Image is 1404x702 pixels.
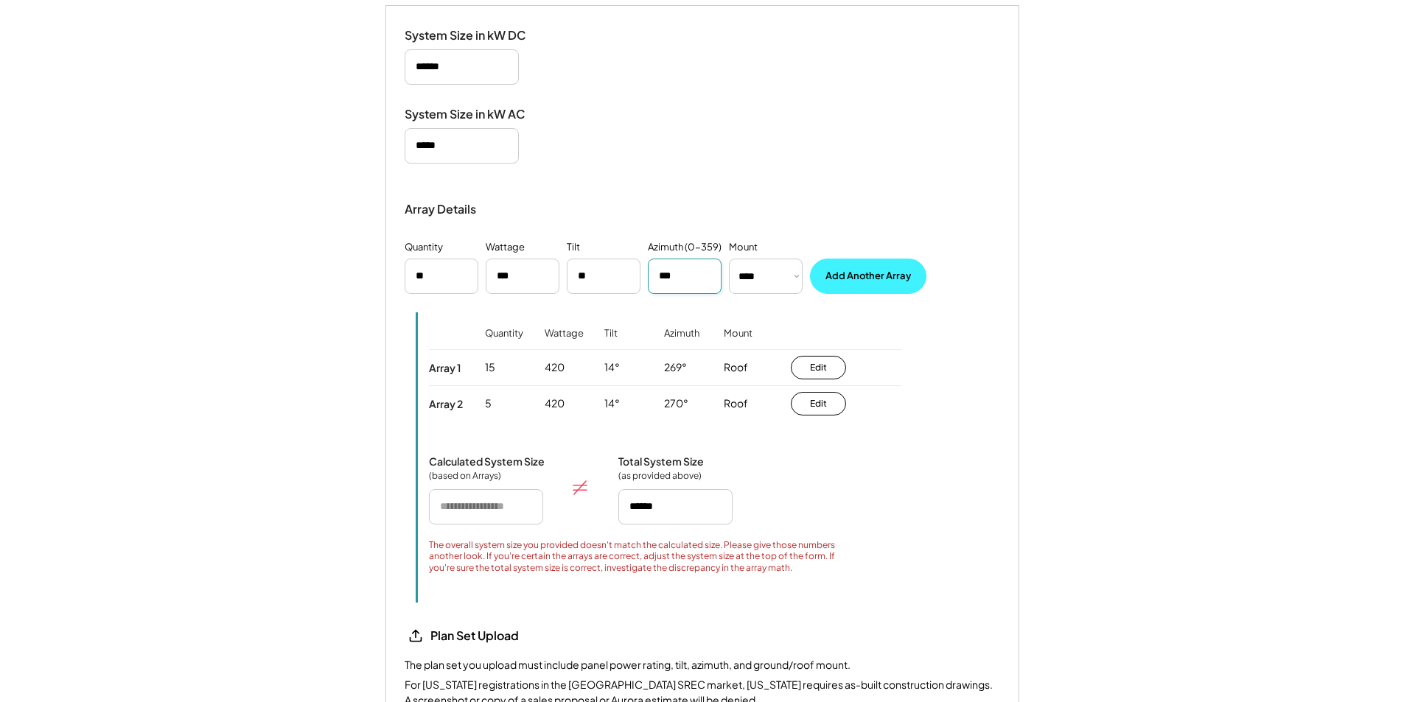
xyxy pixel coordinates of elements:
[724,327,752,360] div: Mount
[724,396,748,411] div: Roof
[545,360,565,375] div: 420
[604,327,618,360] div: Tilt
[724,360,748,375] div: Roof
[567,240,580,255] div: Tilt
[545,396,565,411] div: 420
[429,470,503,482] div: (based on Arrays)
[405,240,443,255] div: Quantity
[618,454,704,468] div: Total System Size
[810,259,926,294] button: Add Another Array
[486,240,525,255] div: Wattage
[791,392,846,415] button: Edit
[429,539,853,574] div: The overall system size you provided doesn't match the calculated size. Please give those numbers...
[664,396,688,411] div: 270°
[604,396,620,411] div: 14°
[618,470,702,482] div: (as provided above)
[430,628,578,644] div: Plan Set Upload
[405,107,552,122] div: System Size in kW AC
[429,361,461,374] div: Array 1
[405,200,478,218] div: Array Details
[405,658,851,673] div: The plan set you upload must include panel power rating, tilt, azimuth, and ground/roof mount.
[648,240,722,255] div: Azimuth (0-359)
[791,356,846,379] button: Edit
[604,360,620,375] div: 14°
[664,360,687,375] div: 269°
[429,397,463,410] div: Array 2
[485,396,492,411] div: 5
[485,327,523,360] div: Quantity
[664,327,699,360] div: Azimuth
[405,28,552,43] div: System Size in kW DC
[429,454,545,468] div: Calculated System Size
[485,360,495,375] div: 15
[729,240,758,255] div: Mount
[545,327,584,360] div: Wattage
